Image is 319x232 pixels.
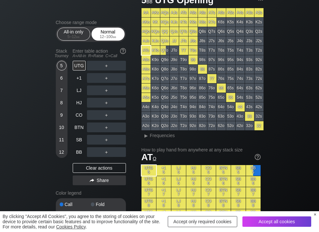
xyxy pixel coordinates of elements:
div: 65o [217,93,226,102]
div: T5s [226,46,235,55]
div: 11 [57,135,67,145]
a: Cookies Policy [56,224,86,229]
div: A2s [254,8,264,17]
div: K8o [151,65,160,74]
div: SB 7 [231,187,246,198]
span: o [153,154,156,161]
div: LJ [73,85,86,95]
div: AQs [160,8,169,17]
div: JJ [170,36,179,45]
div: SB 8 [231,198,246,209]
div: 44 [236,102,245,111]
div: J6o [170,84,179,93]
div: HJ 5 [186,165,201,176]
div: Q4s [236,27,245,36]
div: BTN 7 [216,187,231,198]
div: CO 9 [201,209,216,220]
div: Q4o [160,102,169,111]
div: 12 [57,147,67,157]
div: 33 [245,112,254,121]
div: HJ 6 [186,176,201,187]
div: JTo [170,46,179,55]
div: UTG 8 [141,198,156,209]
div: LJ 5 [171,165,186,176]
div: T4o [179,102,188,111]
div: Q6s [217,27,226,36]
div: 88 [198,65,207,74]
div: A8s [198,8,207,17]
div: AJo [141,36,151,45]
div: T9o [179,55,188,64]
div: J7o [170,74,179,83]
div: 97o [189,74,198,83]
div: 98o [189,65,198,74]
div: 22 [254,121,264,130]
div: 12 – 100 [94,34,122,39]
div: Color legend [56,188,126,198]
div: 76s [217,74,226,83]
div: LJ 9 [171,209,186,220]
div: 63s [245,84,254,93]
div: 6 [57,73,67,83]
div: J9s [189,36,198,45]
div: K5s [226,18,235,27]
div: +1 5 [156,165,171,176]
div: SB 5 [231,165,246,176]
div: ATs [179,8,188,17]
div: 52o [226,121,235,130]
div: 53o [226,112,235,121]
div: 94s [236,55,245,64]
div: LJ 6 [171,176,186,187]
div: SB 9 [231,209,246,220]
div: K3s [245,18,254,27]
div: 5 [57,61,67,71]
div: UTG [73,61,86,71]
div: 84s [236,65,245,74]
div: A7s [207,8,216,17]
div: QTs [179,27,188,36]
div: CO 5 [201,165,216,176]
h2: How to play hand from anywhere at any stack size [141,147,261,152]
div: T2o [179,121,188,130]
div: 9 [57,110,67,120]
div: 93s [245,55,254,64]
div: JTs [179,36,188,45]
div: +1 6 [156,176,171,187]
div: Share [73,175,126,185]
div: K4s [236,18,245,27]
div: KTs [179,18,188,27]
div: ＋ [87,110,126,120]
img: help.32db89a4.svg [254,153,261,161]
div: BB 7 [246,187,261,198]
div: 75o [207,93,216,102]
img: help.32db89a4.svg [119,47,127,55]
div: Q8s [198,27,207,36]
div: K5o [151,93,160,102]
div: 98s [198,55,207,64]
div: T8s [198,46,207,55]
div: Call [60,202,91,207]
div: KQo [151,27,160,36]
div: A3s [245,8,254,17]
div: +1 7 [156,187,171,198]
div: 93o [189,112,198,121]
div: Tourney [53,54,70,58]
div: Q2o [160,121,169,130]
span: Frequencies [150,133,175,138]
div: ＋ [87,73,126,83]
div: 42s [254,102,264,111]
div: ＋ [87,98,126,108]
div: A2o [141,121,151,130]
div: J9o [170,55,179,64]
div: K6o [151,84,160,93]
div: CO 6 [201,176,216,187]
div: T3s [245,46,254,55]
div: Q3s [245,27,254,36]
div: 92s [254,55,264,64]
div: J8s [198,36,207,45]
div: K6s [217,18,226,27]
div: 5 – 12 [60,34,87,39]
div: BB 5 [246,165,261,176]
div: A6s [217,8,226,17]
div: BB 9 [246,209,261,220]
